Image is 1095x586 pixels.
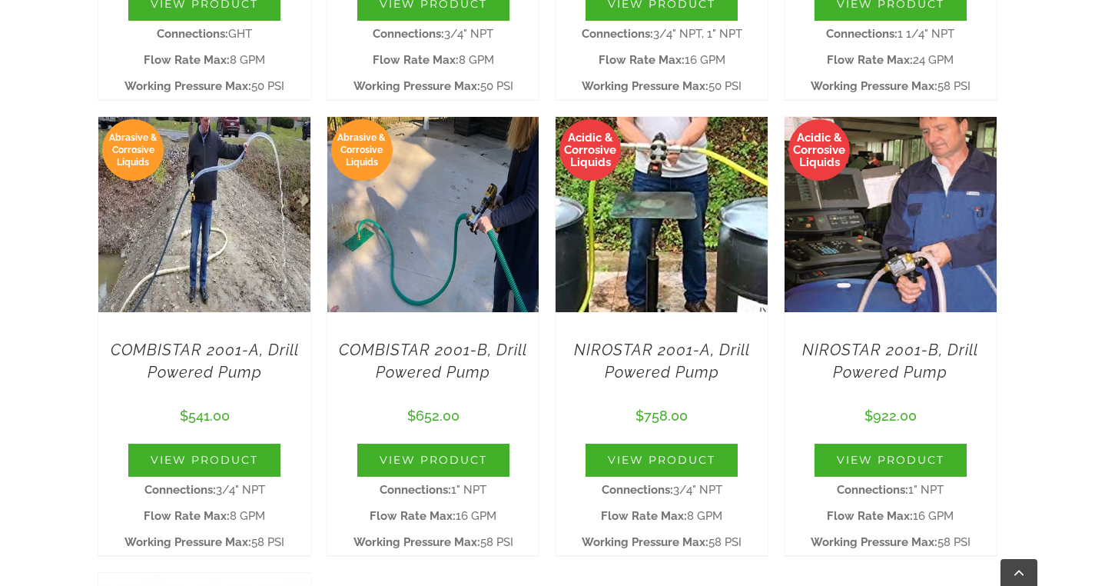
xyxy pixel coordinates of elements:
[582,27,653,41] strong: Connections:
[582,535,708,549] strong: Working Pressure Max:
[811,79,937,93] strong: Working Pressure Max:
[582,27,742,41] span: 3/4" NPT, 1" NPT
[380,483,451,497] strong: Connections:
[331,132,393,168] span: Abrasive & Corrosive Liquids
[811,535,937,549] strong: Working Pressure Max:
[837,483,908,497] strong: Connections:
[124,79,284,93] span: 50 PSI
[864,408,873,424] span: $
[128,444,280,477] a: View Product
[180,408,230,424] bdi: 541.00
[635,408,644,424] span: $
[559,132,621,168] span: Acidic & Corrosive Liquids
[144,483,265,497] span: 3/4" NPT
[788,132,850,168] span: Acidic & Corrosive Liquids
[144,483,216,497] strong: Connections:
[373,53,494,67] span: 8 GPM
[407,408,460,424] bdi: 652.00
[373,27,493,41] span: 3/4" NPT
[380,483,486,497] span: 1" NPT
[407,408,416,424] span: $
[124,535,284,549] span: 58 PSI
[602,483,722,497] span: 3/4" NPT
[582,79,708,93] strong: Working Pressure Max:
[827,53,954,67] span: 24 GPM
[353,79,513,93] span: 50 PSI
[582,79,742,93] span: 50 PSI
[826,27,898,41] strong: Connections:
[339,341,527,381] a: COMBISTAR 2001-B, Drill Powered Pump
[586,444,738,477] a: View Product
[802,341,978,381] a: NIROSTAR 2001-B, Drill Powered Pump
[827,53,913,67] strong: Flow Rate Max:
[582,535,742,549] span: 58 PSI
[111,341,299,381] a: COMBISTAR 2001-A, Drill Powered Pump
[599,53,685,67] strong: Flow Rate Max:
[144,53,265,67] span: 8 GPM
[827,509,913,523] strong: Flow Rate Max:
[815,444,967,477] a: View Product
[601,509,687,523] strong: Flow Rate Max:
[827,509,954,523] span: 16 GPM
[370,509,496,523] span: 16 GPM
[574,341,750,381] a: NIROSTAR 2001-A, Drill Powered Pump
[602,483,673,497] strong: Connections:
[124,79,251,93] strong: Working Pressure Max:
[811,535,971,549] span: 58 PSI
[102,132,164,168] span: Abrasive & Corrosive Liquids
[357,444,509,477] a: View Product
[180,408,188,424] span: $
[811,79,971,93] span: 58 PSI
[864,408,917,424] bdi: 922.00
[826,27,954,41] span: 1 1/4" NPT
[837,483,944,497] span: 1" NPT
[373,27,444,41] strong: Connections:
[373,53,459,67] strong: Flow Rate Max:
[353,535,513,549] span: 58 PSI
[353,79,480,93] strong: Working Pressure Max:
[601,509,722,523] span: 8 GPM
[144,509,265,523] span: 8 GPM
[157,27,252,41] span: GHT
[144,53,230,67] strong: Flow Rate Max:
[599,53,725,67] span: 16 GPM
[144,509,230,523] strong: Flow Rate Max:
[370,509,456,523] strong: Flow Rate Max:
[124,535,251,549] strong: Working Pressure Max:
[157,27,228,41] strong: Connections:
[353,535,480,549] strong: Working Pressure Max:
[635,408,688,424] bdi: 758.00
